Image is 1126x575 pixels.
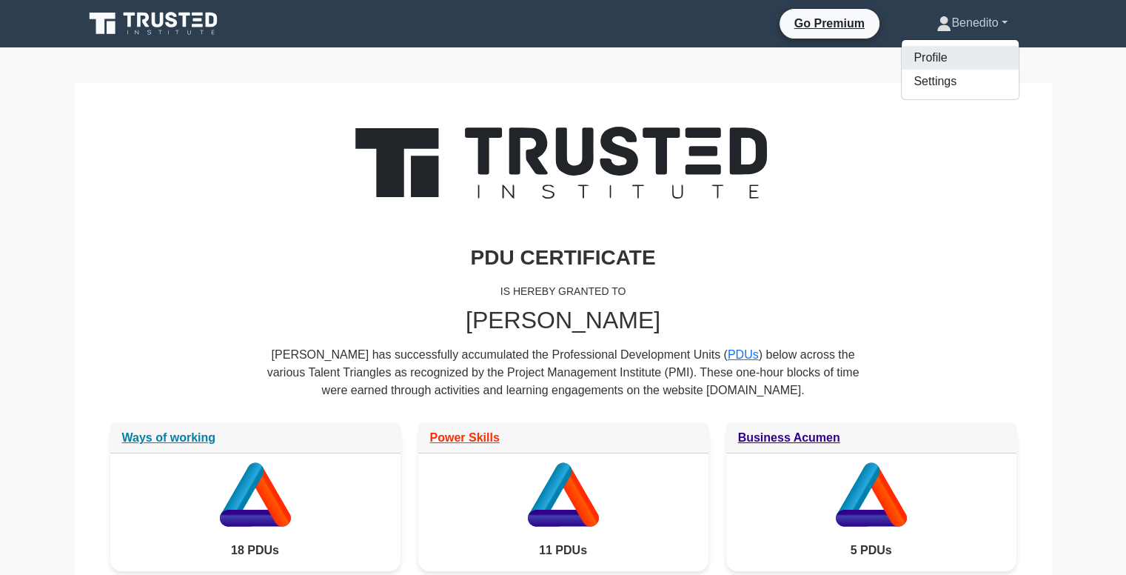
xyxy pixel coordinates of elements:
div: 11 PDUs [418,530,708,571]
div: 18 PDUs [110,530,401,571]
a: Profile [902,46,1019,70]
h2: [PERSON_NAME] [110,306,1016,334]
a: Ways of working [122,431,216,444]
a: Benedito [901,8,1042,38]
div: IS HEREBY GRANTED TO [110,276,1016,306]
ul: Benedito [901,39,1019,100]
a: Power Skills [430,431,500,444]
div: 5 PDUs [726,530,1016,571]
h3: PDU CERTIFICATE [110,245,1016,270]
a: PDUs [728,348,759,361]
a: Settings [902,70,1019,93]
a: Go Premium [785,14,874,33]
a: Business Acumen [738,431,840,444]
div: [PERSON_NAME] has successfully accumulated the Professional Development Units ( ) below across th... [267,346,859,411]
